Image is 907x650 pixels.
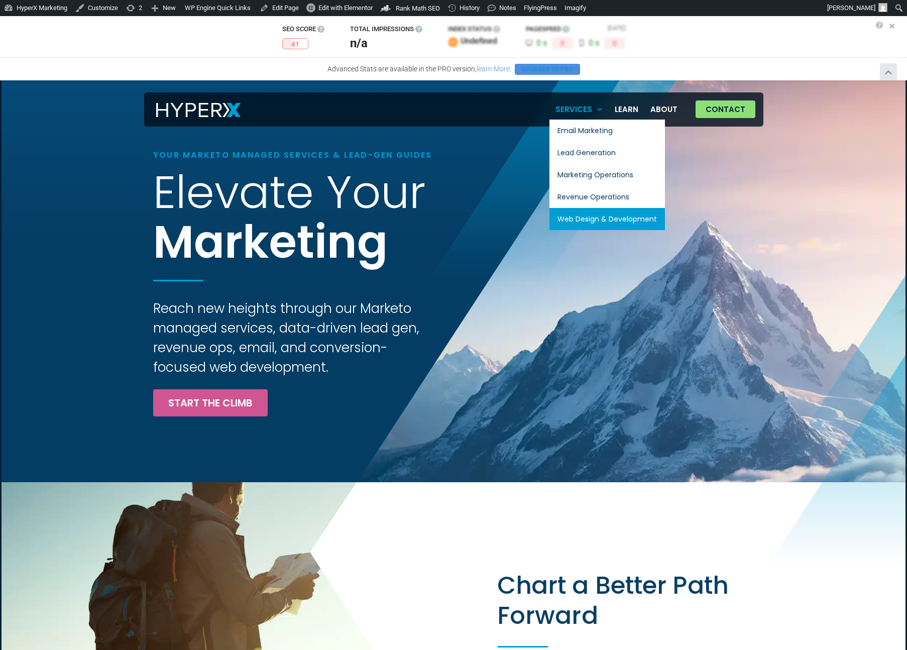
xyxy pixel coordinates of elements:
[156,103,241,118] img: HyperX Logo
[153,150,533,160] h1: Your Marketo Managed Services & Lead-Gen Guides
[515,64,580,75] a: Upgrade to PRO
[461,36,497,46] span: undefined
[706,105,745,113] span: Contact
[589,38,599,48] strong: 0 s
[396,5,440,12] span: Rank Math SEO
[153,222,194,274] span: M
[318,4,373,12] span: Edit with Elementor
[327,65,511,72] p: Advanced Stats are available in the PRO version, .
[644,99,684,120] a: About
[381,172,409,221] span: u
[153,172,176,220] span: E
[326,172,352,220] span: Y
[549,99,684,120] nav: Menu
[549,208,665,230] a: Web Design & Development
[153,299,438,377] h3: Reach new heights through our Marketo managed services, data-driven lead gen, revenue ops, email,...
[327,222,357,271] span: n
[282,24,326,34] h3: SEO Score
[608,25,625,31] span: [DATE]
[224,222,243,268] span: r
[448,24,502,34] h3: Index Status
[609,99,644,120] a: Learn
[549,120,665,142] a: Email Marketing
[270,172,286,218] span: t
[477,65,510,72] a: learn More
[549,186,665,208] a: Revenue Operations
[314,222,327,266] span: i
[549,142,665,164] a: Lead Generation
[357,80,906,573] img: Mountain summit representing Marketo managed services agency
[357,222,388,271] span: g
[549,120,665,230] ul: Services
[176,172,186,215] span: l
[409,172,425,218] span: r
[239,172,270,222] span: a
[497,571,754,631] h2: Chart a Better Path Forward
[350,24,424,34] h3: Total Impressions
[874,18,884,32] em: Learn More
[526,24,571,32] h3: PageSpeed
[350,36,368,50] strong: n/a
[168,398,253,408] span: Start the Climb
[214,172,239,220] span: v
[604,37,625,49] small: 0
[696,100,755,118] a: Contact
[549,164,665,186] a: Marketing Operations
[291,40,299,48] span: 41
[552,37,573,49] small: 0
[194,222,224,271] span: a
[297,222,314,268] span: t
[243,222,269,270] span: k
[186,172,214,221] span: e
[286,172,314,221] span: e
[153,389,268,416] a: Start the Climb
[536,38,547,48] strong: 0 s
[269,222,297,271] span: e
[549,99,609,120] a: Services
[352,172,381,221] span: o
[883,65,893,75] span: Hide Analytics Stats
